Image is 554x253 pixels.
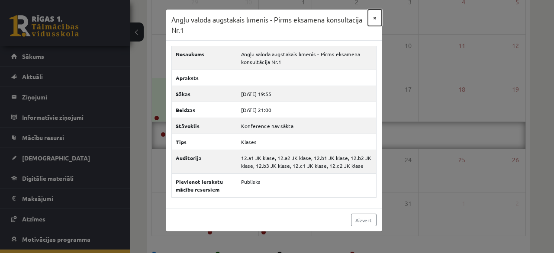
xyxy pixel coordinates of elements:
[237,46,376,70] td: Angļu valoda augstākais līmenis - Pirms eksāmena konsultācija Nr.1
[237,118,376,134] td: Konference nav sākta
[237,174,376,198] td: Publisks
[171,134,237,150] th: Tips
[171,118,237,134] th: Stāvoklis
[171,70,237,86] th: Apraksts
[171,15,368,35] h3: Angļu valoda augstākais līmenis - Pirms eksāmena konsultācija Nr.1
[237,86,376,102] td: [DATE] 19:55
[237,102,376,118] td: [DATE] 21:00
[237,134,376,150] td: Klases
[171,102,237,118] th: Beidzas
[171,86,237,102] th: Sākas
[171,150,237,174] th: Auditorija
[171,174,237,198] th: Pievienot ierakstu mācību resursiem
[171,46,237,70] th: Nosaukums
[237,150,376,174] td: 12.a1 JK klase, 12.a2 JK klase, 12.b1 JK klase, 12.b2 JK klase, 12.b3 JK klase, 12.c1 JK klase, 1...
[368,10,382,26] button: ×
[351,214,377,226] a: Aizvērt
